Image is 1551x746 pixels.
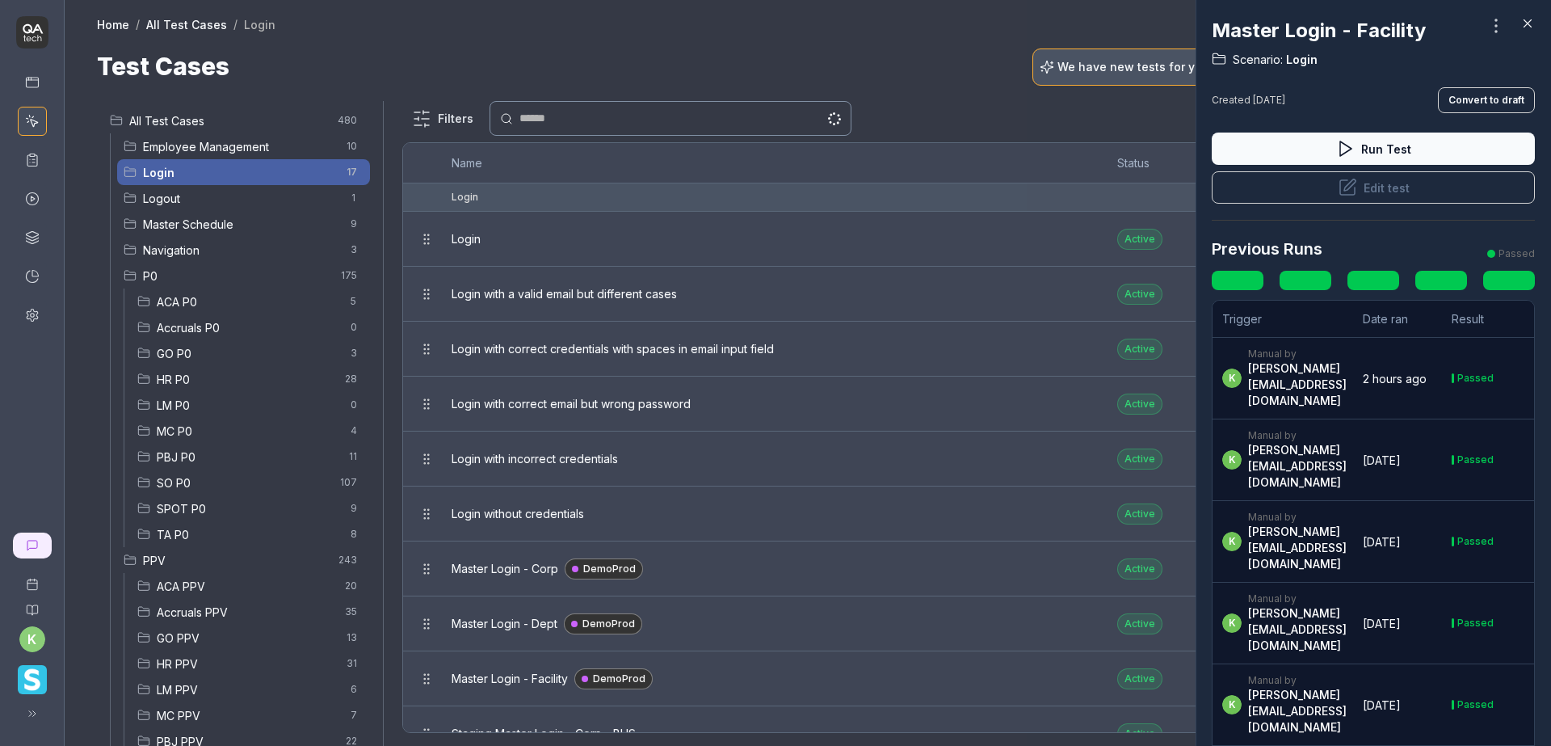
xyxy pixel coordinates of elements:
[1457,373,1494,383] div: Passed
[1363,453,1401,467] time: [DATE]
[1363,617,1401,630] time: [DATE]
[1253,94,1285,106] time: [DATE]
[1248,442,1347,491] div: [PERSON_NAME][EMAIL_ADDRESS][DOMAIN_NAME]
[1222,369,1242,388] span: k
[1212,171,1535,204] button: Edit test
[1212,237,1322,261] h3: Previous Runs
[1363,372,1427,386] time: 2 hours ago
[1248,511,1347,524] div: Manual by
[1212,93,1285,107] div: Created
[1457,618,1494,628] div: Passed
[1248,605,1347,654] div: [PERSON_NAME][EMAIL_ADDRESS][DOMAIN_NAME]
[1457,537,1494,546] div: Passed
[1248,360,1347,409] div: [PERSON_NAME][EMAIL_ADDRESS][DOMAIN_NAME]
[1457,455,1494,465] div: Passed
[1283,52,1318,68] span: Login
[1222,695,1242,714] span: k
[1222,532,1242,551] span: k
[1212,133,1535,165] button: Run Test
[1363,698,1401,712] time: [DATE]
[1222,450,1242,470] span: k
[1363,535,1401,549] time: [DATE]
[1498,247,1535,261] div: Passed
[1248,687,1347,735] div: [PERSON_NAME][EMAIL_ADDRESS][DOMAIN_NAME]
[1248,592,1347,605] div: Manual by
[1213,301,1353,338] th: Trigger
[1222,613,1242,633] span: k
[1248,524,1347,572] div: [PERSON_NAME][EMAIL_ADDRESS][DOMAIN_NAME]
[1212,16,1426,45] h2: Master Login - Facility
[1233,52,1283,68] span: Scenario:
[1353,301,1442,338] th: Date ran
[1457,700,1494,710] div: Passed
[1438,87,1535,113] button: Convert to draft
[1442,301,1534,338] th: Result
[1248,348,1347,360] div: Manual by
[1248,429,1347,442] div: Manual by
[1248,674,1347,687] div: Manual by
